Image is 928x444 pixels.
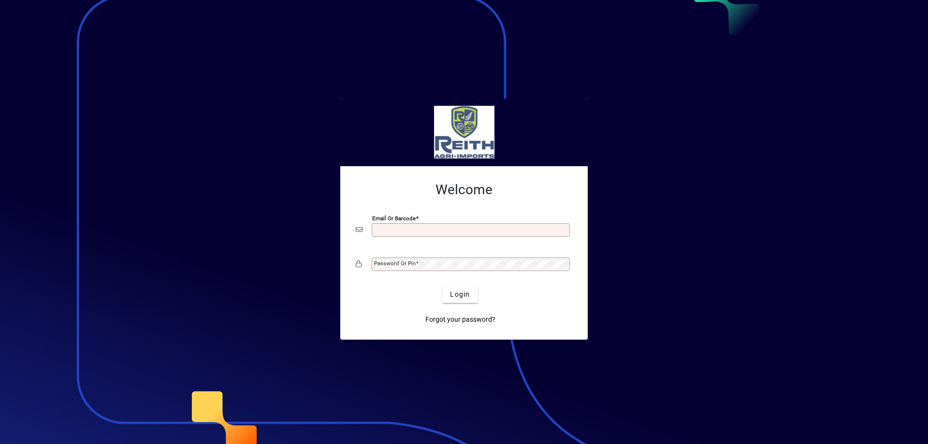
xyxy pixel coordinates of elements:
a: Forgot your password? [421,311,499,328]
h2: Welcome [356,182,572,198]
span: Login [450,289,470,300]
span: Forgot your password? [425,315,495,325]
mat-label: Email or Barcode [372,215,416,222]
mat-label: Password or Pin [374,260,416,267]
button: Login [442,286,478,303]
